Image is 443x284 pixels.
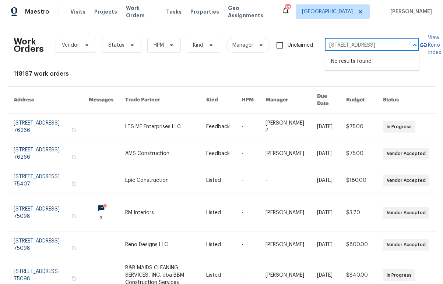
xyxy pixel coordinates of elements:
[62,42,79,49] span: Vendor
[260,140,311,167] td: [PERSON_NAME]
[200,114,236,140] td: Feedback
[70,275,77,282] button: Copy Address
[377,87,435,114] th: Status
[119,87,200,114] th: Trade Partner
[83,87,119,114] th: Messages
[166,9,182,14] span: Tasks
[260,231,311,258] td: [PERSON_NAME]
[119,114,200,140] td: LTS MF Enterprises LLC
[409,40,420,50] button: Close
[14,38,44,53] h2: Work Orders
[70,127,77,133] button: Copy Address
[119,167,200,194] td: Epic Construction
[119,140,200,167] td: AMS Construction
[94,8,117,15] span: Projects
[70,154,77,160] button: Copy Address
[119,231,200,258] td: Reno Designs LLC
[419,34,441,56] a: View Reno Index
[236,231,260,258] td: -
[200,87,236,114] th: Kind
[190,8,219,15] span: Properties
[25,8,49,15] span: Maestro
[200,194,236,231] td: Listed
[311,87,340,114] th: Due Date
[236,114,260,140] td: -
[70,180,77,187] button: Copy Address
[200,167,236,194] td: Listed
[108,42,124,49] span: Status
[285,4,290,12] div: 37
[260,87,311,114] th: Manager
[126,4,157,19] span: Work Orders
[260,114,311,140] td: [PERSON_NAME] P
[200,231,236,258] td: Listed
[200,140,236,167] td: Feedback
[236,167,260,194] td: -
[8,87,83,114] th: Address
[260,167,311,194] td: -
[228,4,273,19] span: Geo Assignments
[236,87,260,114] th: HPM
[70,213,77,219] button: Copy Address
[325,40,398,51] input: Enter in an address
[288,42,313,49] span: Unclaimed
[70,245,77,251] button: Copy Address
[14,70,430,78] div: 118187 work orders
[236,140,260,167] td: -
[325,53,419,71] div: No results found
[193,42,203,49] span: Kind
[260,194,311,231] td: [PERSON_NAME]
[236,194,260,231] td: -
[387,8,432,15] span: [PERSON_NAME]
[70,8,85,15] span: Visits
[302,8,353,15] span: [GEOGRAPHIC_DATA]
[340,87,377,114] th: Budget
[119,194,200,231] td: RM Interiors
[232,42,253,49] span: Manager
[154,42,164,49] span: HPM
